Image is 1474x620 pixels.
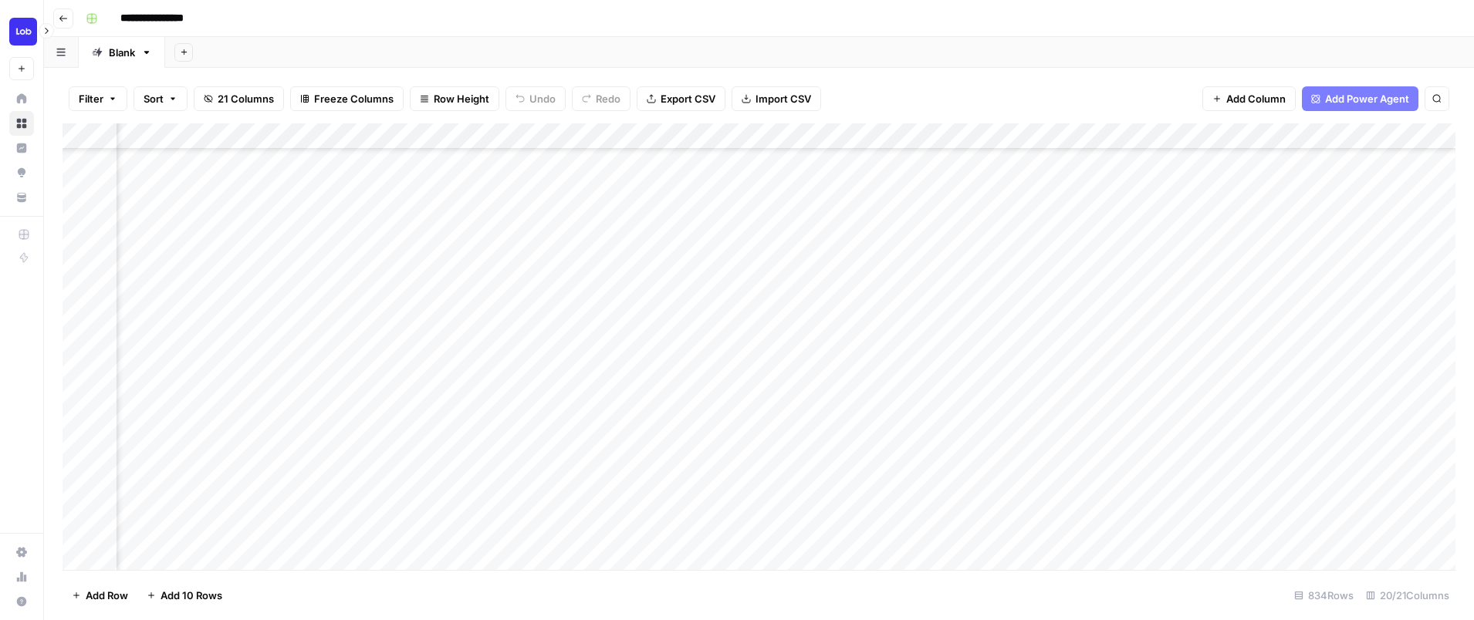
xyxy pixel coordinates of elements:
span: Export CSV [661,91,715,106]
div: Blank [109,45,135,60]
span: 21 Columns [218,91,274,106]
button: Add Row [63,583,137,608]
button: Workspace: Lob [9,12,34,51]
a: Insights [9,136,34,160]
span: Add Column [1226,91,1286,106]
span: Undo [529,91,556,106]
a: Your Data [9,185,34,210]
button: Redo [572,86,631,111]
button: Help + Support [9,589,34,614]
button: Add Column [1202,86,1296,111]
a: Browse [9,111,34,136]
button: Import CSV [732,86,821,111]
button: Undo [505,86,566,111]
img: Lob Logo [9,18,37,45]
div: 834 Rows [1288,583,1360,608]
button: 21 Columns [194,86,284,111]
button: Row Height [410,86,499,111]
a: Home [9,86,34,111]
button: Freeze Columns [290,86,404,111]
span: Row Height [434,91,489,106]
div: 20/21 Columns [1360,583,1455,608]
span: Add Row [86,588,128,603]
a: Blank [79,37,165,68]
span: Freeze Columns [314,91,394,106]
button: Sort [134,86,188,111]
a: Settings [9,540,34,564]
button: Add Power Agent [1302,86,1418,111]
span: Filter [79,91,103,106]
a: Opportunities [9,160,34,185]
span: Redo [596,91,620,106]
span: Import CSV [756,91,811,106]
span: Add Power Agent [1325,91,1409,106]
button: Export CSV [637,86,725,111]
button: Add 10 Rows [137,583,232,608]
a: Usage [9,564,34,589]
span: Sort [144,91,164,106]
button: Filter [69,86,127,111]
span: Add 10 Rows [161,588,222,603]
